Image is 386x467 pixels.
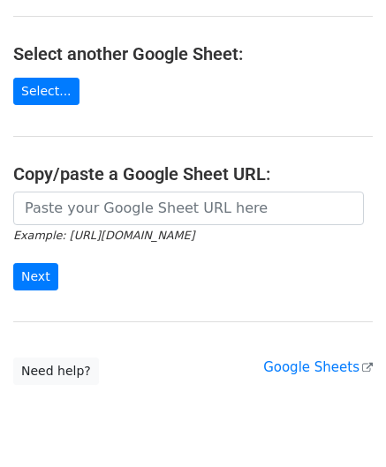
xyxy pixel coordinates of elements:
[13,229,194,242] small: Example: [URL][DOMAIN_NAME]
[298,382,386,467] iframe: Chat Widget
[13,163,373,185] h4: Copy/paste a Google Sheet URL:
[13,78,79,105] a: Select...
[13,263,58,290] input: Next
[263,359,373,375] a: Google Sheets
[13,43,373,64] h4: Select another Google Sheet:
[13,192,364,225] input: Paste your Google Sheet URL here
[13,358,99,385] a: Need help?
